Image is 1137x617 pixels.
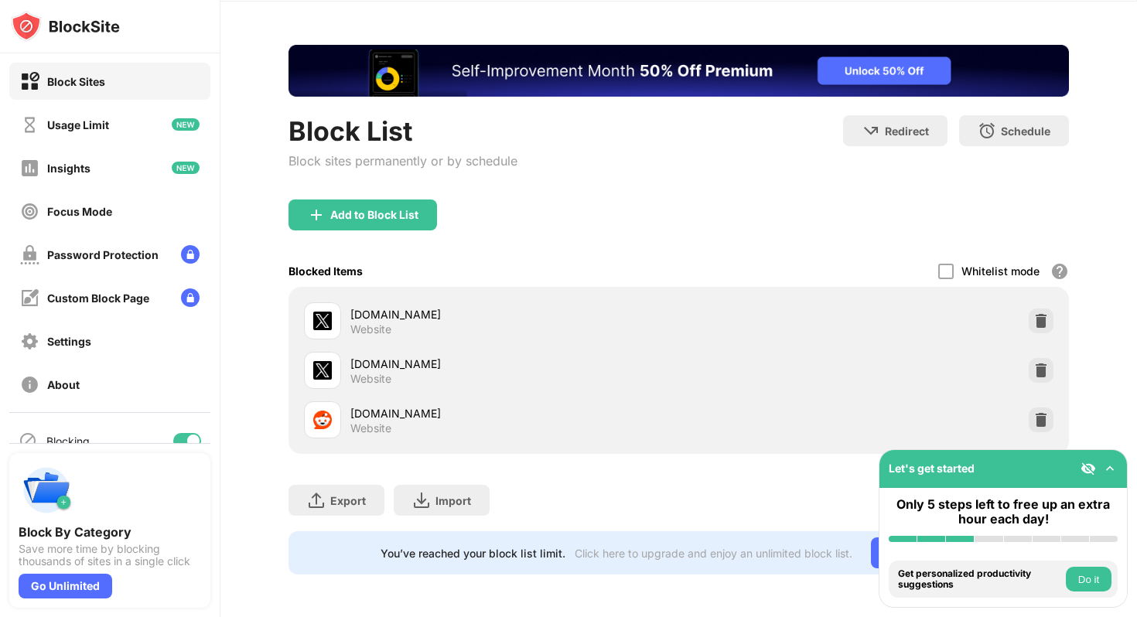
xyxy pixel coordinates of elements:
[871,537,977,568] div: Go Unlimited
[19,462,74,518] img: push-categories.svg
[350,356,678,372] div: [DOMAIN_NAME]
[289,264,363,278] div: Blocked Items
[47,291,149,305] div: Custom Block Page
[172,162,200,174] img: new-icon.svg
[350,306,678,322] div: [DOMAIN_NAME]
[20,245,39,264] img: password-protection-off.svg
[47,248,159,261] div: Password Protection
[1081,461,1096,476] img: eye-not-visible.svg
[46,435,90,448] div: Blocking
[47,162,90,175] div: Insights
[289,45,1069,97] iframe: Banner
[20,159,39,178] img: insights-off.svg
[20,115,39,135] img: time-usage-off.svg
[885,124,929,138] div: Redirect
[330,209,418,221] div: Add to Block List
[575,547,852,560] div: Click here to upgrade and enjoy an unlimited block list.
[20,202,39,221] img: focus-off.svg
[20,332,39,351] img: settings-off.svg
[19,543,201,568] div: Save more time by blocking thousands of sites in a single click
[19,431,37,450] img: blocking-icon.svg
[47,118,109,131] div: Usage Limit
[289,153,517,169] div: Block sites permanently or by schedule
[1066,567,1111,591] button: Do it
[47,75,105,88] div: Block Sites
[350,372,391,386] div: Website
[20,72,39,91] img: block-on.svg
[47,378,80,391] div: About
[350,405,678,421] div: [DOMAIN_NAME]
[1001,124,1050,138] div: Schedule
[181,288,200,307] img: lock-menu.svg
[435,494,471,507] div: Import
[1102,461,1118,476] img: omni-setup-toggle.svg
[181,245,200,264] img: lock-menu.svg
[313,312,332,330] img: favicons
[350,322,391,336] div: Website
[172,118,200,131] img: new-icon.svg
[350,421,391,435] div: Website
[20,375,39,394] img: about-off.svg
[20,288,39,308] img: customize-block-page-off.svg
[11,11,120,42] img: logo-blocksite.svg
[313,361,332,380] img: favicons
[898,568,1062,591] div: Get personalized productivity suggestions
[381,547,565,560] div: You’ve reached your block list limit.
[889,497,1118,527] div: Only 5 steps left to free up an extra hour each day!
[313,411,332,429] img: favicons
[330,494,366,507] div: Export
[47,205,112,218] div: Focus Mode
[19,574,112,598] div: Go Unlimited
[961,264,1040,278] div: Whitelist mode
[19,524,201,540] div: Block By Category
[889,462,975,475] div: Let's get started
[289,115,517,147] div: Block List
[47,335,91,348] div: Settings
